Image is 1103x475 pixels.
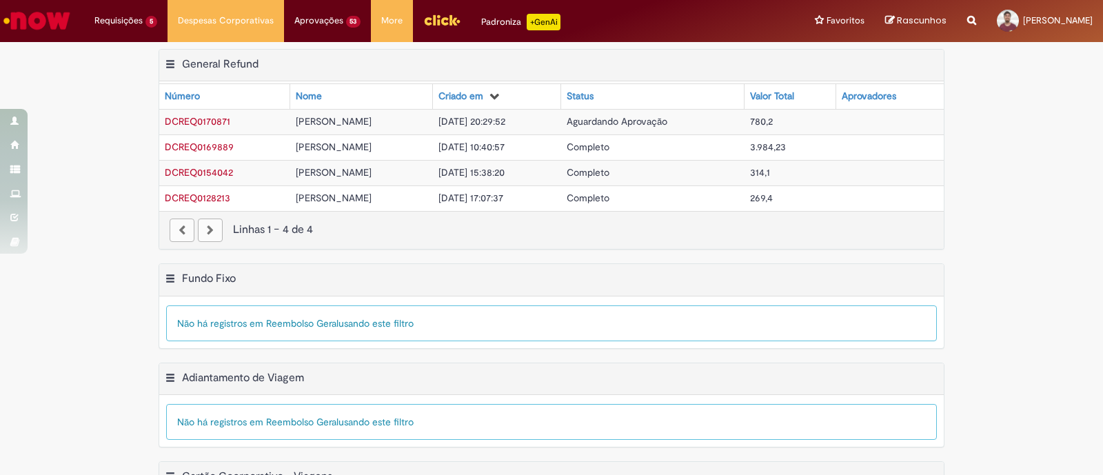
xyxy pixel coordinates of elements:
[166,404,937,440] div: Não há registros em Reembolso Geral
[750,115,773,128] span: 780,2
[527,14,560,30] p: +GenAi
[1,7,72,34] img: ServiceNow
[897,14,947,27] span: Rascunhos
[438,166,505,179] span: [DATE] 15:38:20
[750,192,773,204] span: 269,4
[296,166,372,179] span: [PERSON_NAME]
[567,90,594,103] div: Status
[165,115,230,128] span: DCREQ0170871
[165,192,230,204] a: Abrir Registro: DCREQ0128213
[567,141,609,153] span: Completo
[165,371,176,389] button: Adiantamento de Viagem Menu de contexto
[438,115,505,128] span: [DATE] 20:29:52
[182,272,236,285] h2: Fundo Fixo
[296,90,322,103] div: Nome
[166,305,937,341] div: Não há registros em Reembolso Geral
[296,192,372,204] span: [PERSON_NAME]
[438,192,503,204] span: [DATE] 17:07:37
[296,141,372,153] span: [PERSON_NAME]
[438,90,483,103] div: Criado em
[178,14,274,28] span: Despesas Corporativas
[165,272,176,290] button: Fundo Fixo Menu de contexto
[567,192,609,204] span: Completo
[145,16,157,28] span: 5
[481,14,560,30] div: Padroniza
[423,10,461,30] img: click_logo_yellow_360x200.png
[296,115,372,128] span: [PERSON_NAME]
[346,16,361,28] span: 53
[165,192,230,204] span: DCREQ0128213
[159,211,944,249] nav: paginação
[165,141,234,153] span: DCREQ0169889
[165,166,233,179] span: DCREQ0154042
[438,141,505,153] span: [DATE] 10:40:57
[294,14,343,28] span: Aprovações
[567,115,667,128] span: Aguardando Aprovação
[165,166,233,179] a: Abrir Registro: DCREQ0154042
[165,57,176,75] button: General Refund Menu de contexto
[165,115,230,128] a: Abrir Registro: DCREQ0170871
[750,166,770,179] span: 314,1
[885,14,947,28] a: Rascunhos
[381,14,403,28] span: More
[182,57,259,71] h2: General Refund
[1023,14,1093,26] span: [PERSON_NAME]
[165,141,234,153] a: Abrir Registro: DCREQ0169889
[842,90,896,103] div: Aprovadores
[827,14,864,28] span: Favoritos
[170,222,933,238] div: Linhas 1 − 4 de 4
[182,371,304,385] h2: Adiantamento de Viagem
[338,416,414,428] span: usando este filtro
[750,141,786,153] span: 3.984,23
[338,317,414,330] span: usando este filtro
[567,166,609,179] span: Completo
[750,90,794,103] div: Valor Total
[165,90,200,103] div: Número
[94,14,143,28] span: Requisições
